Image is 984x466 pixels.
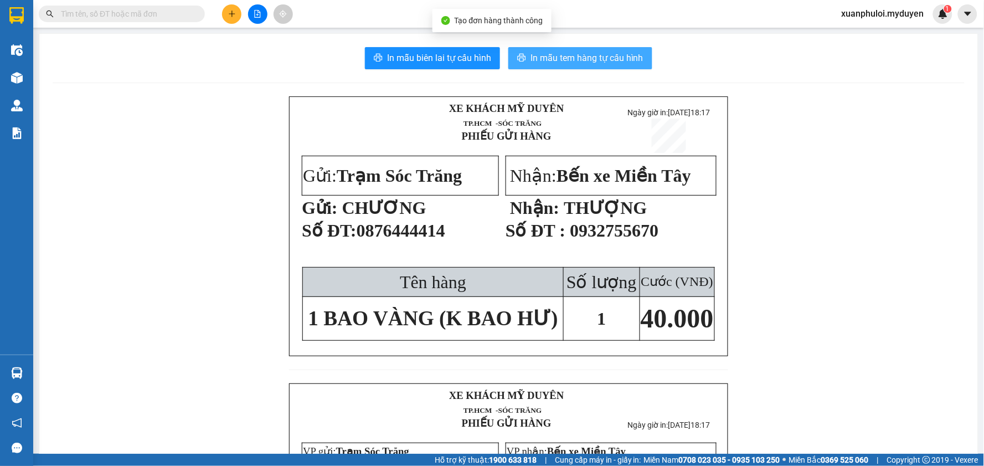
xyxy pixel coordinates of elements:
[9,76,86,100] span: VP gửi:
[938,9,948,19] img: icon-new-feature
[162,48,184,58] span: 18:17
[435,454,537,466] span: Hỗ trợ kỹ thuật:
[644,454,780,466] span: Miền Nam
[274,4,293,24] button: aim
[279,10,287,18] span: aim
[45,46,135,58] strong: PHIẾU GỬI HÀNG
[222,4,241,24] button: plus
[254,10,261,18] span: file-add
[455,16,543,25] span: Tạo đơn hàng thành công
[783,458,786,462] span: ⚪️
[946,5,950,13] span: 1
[365,47,500,69] button: printerIn mẫu biên lai tự cấu hình
[555,454,641,466] span: Cung cấp máy in - giấy in:
[61,8,192,20] input: Tìm tên, số ĐT hoặc mã đơn
[508,47,652,69] button: printerIn mẫu tem hàng tự cấu hình
[545,454,547,466] span: |
[462,417,552,429] strong: PHIẾU GỬI HÀNG
[46,10,54,18] span: search
[557,166,691,186] span: Bến xe Miền Tây
[691,421,710,429] span: 18:17
[570,221,658,240] span: 0932755670
[510,166,691,186] span: Nhận:
[463,406,542,414] span: TP.HCM -SÓC TRĂNG
[833,7,933,21] span: xuanphuloi.myduyen
[96,76,168,100] span: VP nhận:
[517,53,526,64] span: printer
[566,272,637,292] span: Số lượng
[449,103,564,114] strong: XE KHÁCH MỸ DUYÊN
[9,7,24,24] img: logo-vxr
[11,100,23,111] img: warehouse-icon
[564,198,647,218] span: THƯỢNG
[342,198,426,218] span: CHƯƠNG
[821,455,869,464] strong: 0369 525 060
[12,443,22,453] span: message
[336,445,409,457] span: Trạm Sóc Trăng
[374,53,383,64] span: printer
[620,421,718,429] p: Ngày giờ in:
[11,367,23,379] img: warehouse-icon
[51,6,127,30] strong: XE KHÁCH MỸ DUYÊN
[248,4,267,24] button: file-add
[510,198,559,218] strong: Nhận:
[136,37,184,58] p: Ngày giờ in:
[668,108,710,117] span: [DATE]
[641,274,713,289] span: Cước (VNĐ)
[11,72,23,84] img: warehouse-icon
[136,48,184,58] span: [DATE]
[400,272,466,292] span: Tên hàng
[228,10,236,18] span: plus
[12,418,22,428] span: notification
[668,421,710,429] span: [DATE]
[789,454,869,466] span: Miền Bắc
[449,390,564,401] strong: XE KHÁCH MỸ DUYÊN
[462,130,552,142] strong: PHIẾU GỬI HÀNG
[302,221,357,240] span: Số ĐT:
[9,76,86,100] span: Trạm Sóc Trăng
[303,445,409,457] span: VP gửi:
[530,51,643,65] span: In mẫu tem hàng tự cấu hình
[641,304,714,333] span: 40.000
[47,35,125,43] span: TP.HCM -SÓC TRĂNG
[12,393,22,403] span: question-circle
[11,44,23,56] img: warehouse-icon
[11,127,23,139] img: solution-icon
[441,16,450,25] span: check-circle
[963,9,973,19] span: caret-down
[507,445,626,457] span: VP nhận:
[547,445,626,457] span: Bến xe Miền Tây
[923,456,930,464] span: copyright
[691,108,710,117] span: 18:17
[357,221,445,240] span: 0876444414
[944,5,952,13] sup: 1
[303,166,462,186] span: Gửi:
[489,455,537,464] strong: 1900 633 818
[463,119,542,127] span: TP.HCM -SÓC TRĂNG
[337,166,462,186] span: Trạm Sóc Trăng
[302,198,337,218] strong: Gửi:
[597,309,606,329] span: 1
[877,454,879,466] span: |
[679,455,780,464] strong: 0708 023 035 - 0935 103 250
[387,51,491,65] span: In mẫu biên lai tự cấu hình
[620,108,718,117] p: Ngày giờ in:
[506,221,565,240] strong: Số ĐT :
[308,307,558,330] span: 1 BAO VÀNG (K BAO HƯ)
[958,4,977,24] button: caret-down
